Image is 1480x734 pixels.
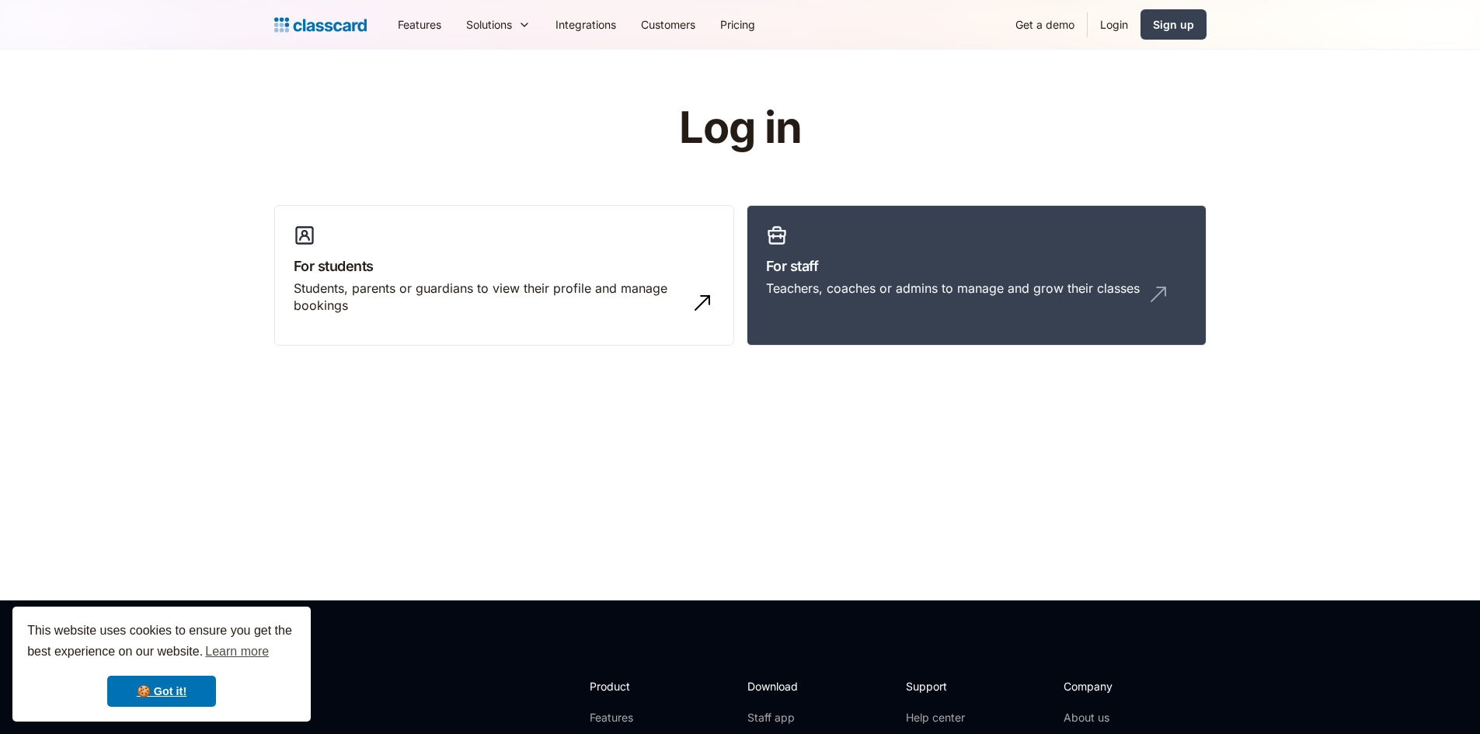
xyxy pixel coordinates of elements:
[1153,16,1194,33] div: Sign up
[107,676,216,707] a: dismiss cookie message
[747,678,811,694] h2: Download
[766,280,1140,297] div: Teachers, coaches or admins to manage and grow their classes
[747,710,811,725] a: Staff app
[590,710,673,725] a: Features
[203,640,271,663] a: learn more about cookies
[1140,9,1207,40] a: Sign up
[747,205,1207,346] a: For staffTeachers, coaches or admins to manage and grow their classes
[906,710,969,725] a: Help center
[274,14,367,36] a: Logo
[466,16,512,33] div: Solutions
[906,678,969,694] h2: Support
[1088,7,1140,42] a: Login
[274,205,734,346] a: For studentsStudents, parents or guardians to view their profile and manage bookings
[454,7,543,42] div: Solutions
[590,678,673,694] h2: Product
[27,621,296,663] span: This website uses cookies to ensure you get the best experience on our website.
[543,7,629,42] a: Integrations
[708,7,768,42] a: Pricing
[629,7,708,42] a: Customers
[766,256,1187,277] h3: For staff
[294,280,684,315] div: Students, parents or guardians to view their profile and manage bookings
[385,7,454,42] a: Features
[294,256,715,277] h3: For students
[1064,710,1167,725] a: About us
[493,104,987,152] h1: Log in
[12,607,311,722] div: cookieconsent
[1064,678,1167,694] h2: Company
[1003,7,1087,42] a: Get a demo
